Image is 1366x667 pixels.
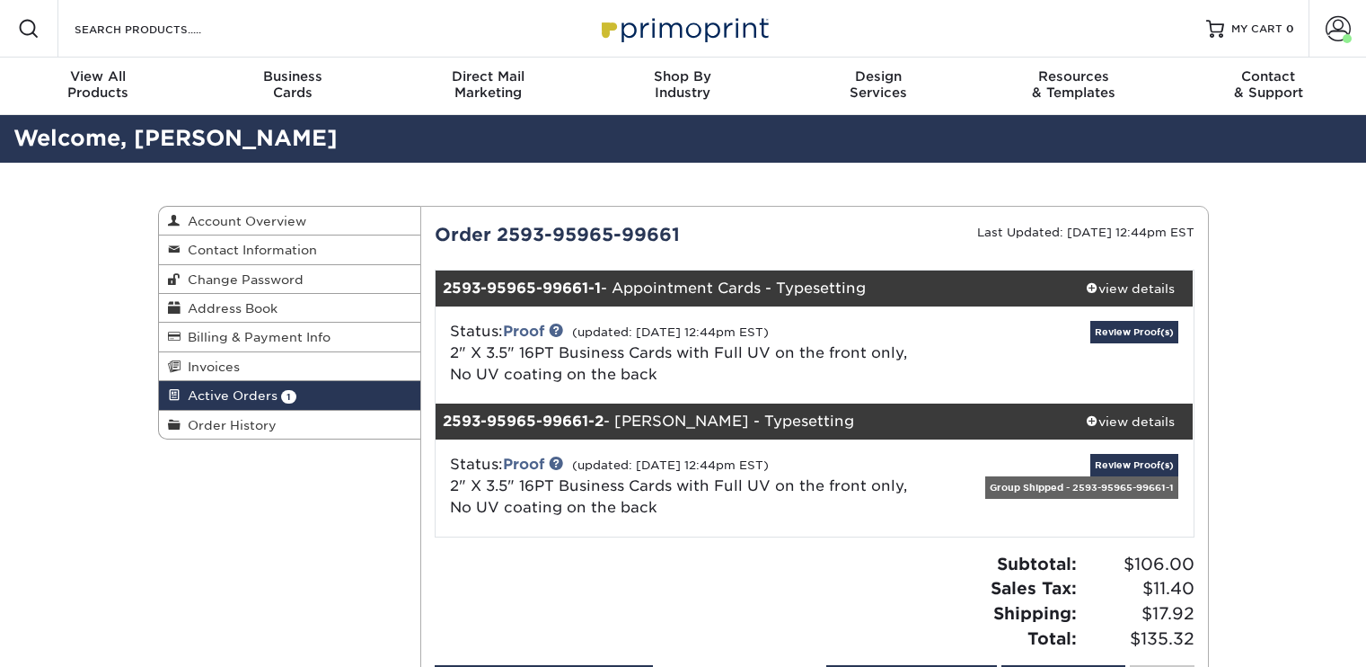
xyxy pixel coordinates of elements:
[281,390,296,404] span: 1
[159,236,421,264] a: Contact Information
[993,603,1077,623] strong: Shipping:
[1067,404,1194,440] a: view details
[780,68,975,84] span: Design
[985,476,1178,499] div: Group Shipped - 2593-95965-99661-1
[195,58,390,115] a: BusinessCards
[1067,280,1194,298] div: view details
[991,578,1077,598] strong: Sales Tax:
[1067,413,1194,431] div: view details
[181,330,330,344] span: Billing & Payment Info
[181,301,278,316] span: Address Book
[503,323,544,340] a: Proof
[780,58,975,115] a: DesignServices
[391,68,586,101] div: Marketing
[977,226,1194,239] small: Last Updated: [DATE] 12:44pm EST
[572,325,769,339] small: (updated: [DATE] 12:44pm EST)
[181,360,240,374] span: Invoices
[1082,601,1194,627] span: $17.92
[159,352,421,381] a: Invoices
[159,323,421,351] a: Billing & Payment Info
[181,418,277,432] span: Order History
[195,68,390,84] span: Business
[391,58,586,115] a: Direct MailMarketing
[1171,68,1366,101] div: & Support
[586,68,780,101] div: Industry
[421,221,815,248] div: Order 2593-95965-99661
[1067,271,1194,307] a: view details
[1231,22,1282,37] span: MY CART
[594,9,773,48] img: Primoprint
[1171,58,1366,115] a: Contact& Support
[159,294,421,323] a: Address Book
[436,321,940,386] div: Status:
[1286,22,1294,35] span: 0
[436,404,1067,440] div: - [PERSON_NAME] - Typesetting
[159,381,421,410] a: Active Orders 1
[450,477,907,516] a: 2" X 3.5" 16PT Business Cards with Full UV on the front only, No UV coating on the back
[975,68,1170,101] div: & Templates
[997,554,1077,574] strong: Subtotal:
[1090,454,1178,476] a: Review Proof(s)
[1090,321,1178,343] a: Review Proof(s)
[181,272,304,287] span: Change Password
[586,68,780,84] span: Shop By
[975,58,1170,115] a: Resources& Templates
[1171,68,1366,84] span: Contact
[1082,552,1194,577] span: $106.00
[73,18,248,40] input: SEARCH PRODUCTS.....
[159,207,421,236] a: Account Overview
[975,68,1170,84] span: Resources
[391,68,586,84] span: Direct Mail
[159,411,421,439] a: Order History
[1027,628,1077,648] strong: Total:
[572,458,769,472] small: (updated: [DATE] 12:44pm EST)
[780,68,975,101] div: Services
[181,388,278,403] span: Active Orders
[443,413,604,430] strong: 2593-95965-99661-2
[1082,576,1194,601] span: $11.40
[443,280,601,297] strong: 2593-95965-99661-1
[1082,627,1194,652] span: $135.32
[181,243,317,257] span: Contact Information
[436,271,1067,307] div: - Appointment Cards - Typesetting
[586,58,780,115] a: Shop ByIndustry
[159,265,421,294] a: Change Password
[436,454,940,519] div: Status:
[450,344,907,383] a: 2" X 3.5" 16PT Business Cards with Full UV on the front only, No UV coating on the back
[503,456,544,473] a: Proof
[181,214,306,228] span: Account Overview
[195,68,390,101] div: Cards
